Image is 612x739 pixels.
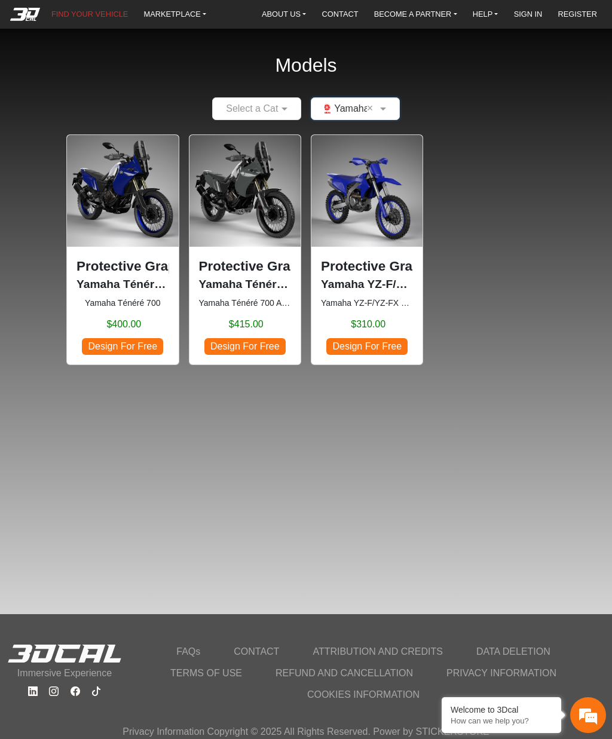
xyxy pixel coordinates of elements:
[451,705,552,715] div: Welcome to 3Dcal
[7,666,122,680] p: Immersive Experience
[67,135,178,246] img: Ténéré 700null2019-2024
[367,102,377,116] span: Clean Field
[468,5,503,24] a: HELP
[139,5,212,24] a: MARKETPLACE
[76,256,169,277] p: Protective Graphic Kit
[326,338,408,354] span: Design For Free
[76,297,169,309] small: Yamaha Ténéré 700
[229,317,264,332] span: $415.00
[351,317,385,332] span: $310.00
[106,317,141,332] span: $400.00
[509,5,547,24] a: SIGN IN
[189,135,301,246] img: Ténéré 700 Acerbis Tank 6.1 Gl2019-2024
[469,641,558,663] a: DATA DELETION
[300,684,427,706] a: COOKIES INFORMATION
[47,5,133,24] a: FIND YOUR VEHICLE
[199,256,291,277] p: Protective Graphic Kit
[321,276,413,293] p: Yamaha YZ-F/YZ-FX (2023-)
[305,641,450,663] a: ATTRIBUTION AND CREDITS
[66,134,179,364] div: Yamaha Ténéré 700
[369,5,462,24] a: BECOME A PARTNER
[257,5,311,24] a: ABOUT US
[199,276,291,293] p: Yamaha Ténéré 700 Acerbis Tank 6.1 Gl (2019-2024)
[123,725,489,739] p: Privacy Information Copyright © 2025 All Rights Reserved. Power by STICKERSTOKE
[317,5,363,24] a: CONTACT
[189,134,301,364] div: Yamaha Ténéré 700 Acerbis Tank 6.1 Gl
[163,663,249,684] a: TERMS OF USE
[204,338,286,354] span: Design For Free
[169,641,207,663] a: FAQs
[451,716,552,725] p: How can we help you?
[199,297,291,309] small: Yamaha Ténéré 700 Acerbis Tank 6.1 Gl
[76,276,169,293] p: Yamaha Ténéré 700 (2019-2024)
[82,338,163,354] span: Design For Free
[553,5,601,24] a: REGISTER
[227,641,286,663] a: CONTACT
[439,663,564,684] a: PRIVACY INFORMATION
[268,663,420,684] a: REFUND AND CANCELLATION
[311,135,423,246] img: YZ-F/YZ-FXnull2023-
[275,38,336,93] h2: Models
[321,297,413,309] small: Yamaha YZ-F/YZ-FX 2023-
[321,256,413,277] p: Protective Graphic Kit
[311,134,423,364] div: Yamaha YZ-F/YZ-FX 2023-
